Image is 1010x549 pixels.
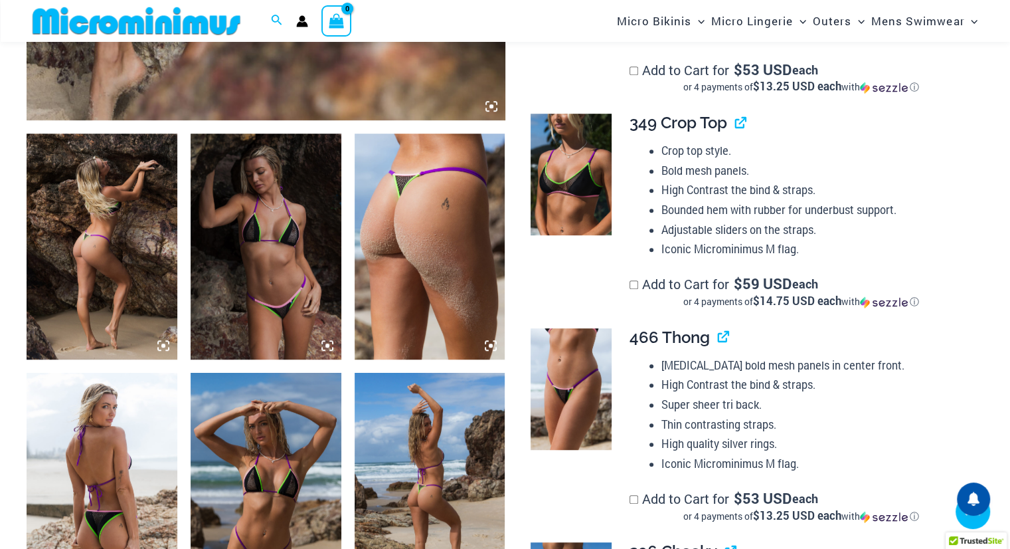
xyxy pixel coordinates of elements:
a: Micro BikinisMenu ToggleMenu Toggle [614,4,708,38]
input: Add to Cart for$53 USD eachor 4 payments of$13.25 USD eachwithSezzle Click to learn more about Se... [630,495,638,504]
li: High Contrast the bind & straps. [661,180,973,200]
span: 349 Crop Top [630,113,727,132]
div: or 4 payments of with [630,510,973,523]
label: Add to Cart for [630,61,973,94]
div: or 4 payments of$13.25 USD eachwithSezzle Click to learn more about Sezzle [630,510,973,523]
li: Bounded hem with rubber for underbust support. [661,200,973,220]
span: each [792,492,818,505]
div: or 4 payments of with [630,295,973,308]
li: Thin contrasting straps. [661,415,973,435]
span: Menu Toggle [964,4,977,38]
img: Sezzle [860,82,908,94]
input: Add to Cart for$53 USD eachor 4 payments of$13.25 USD eachwithSezzle Click to learn more about Se... [630,66,638,75]
img: Sezzle [860,296,908,308]
a: Account icon link [296,15,308,27]
img: Reckless Neon Crush Black Neon 306 Tri Top 296 Cheeky [191,134,341,360]
li: Iconic Microminimus M flag. [661,239,973,259]
span: $14.75 USD each [753,293,841,308]
span: 53 USD [733,492,791,505]
span: $ [733,60,742,79]
label: Add to Cart for [630,275,973,308]
li: Bold mesh panels. [661,161,973,181]
a: OutersMenu ToggleMenu Toggle [809,4,868,38]
span: 466 Thong [630,328,710,347]
nav: Site Navigation [612,2,983,40]
a: Mens SwimwearMenu ToggleMenu Toggle [868,4,981,38]
img: Reckless Neon Crush Black Neon 349 Crop Top 466 Thong [27,134,177,360]
span: $ [733,489,742,508]
img: MM SHOP LOGO FLAT [27,6,246,36]
img: Reckless Neon Crush Black Neon 466 Thong [531,328,612,450]
li: Adjustable sliders on the straps. [661,220,973,240]
li: [MEDICAL_DATA] bold mesh panels in center front. [661,356,973,376]
span: $13.25 USD each [753,508,841,523]
a: Micro LingerieMenu ToggleMenu Toggle [708,4,809,38]
a: View Shopping Cart, empty [321,5,352,36]
img: Reckless Neon Crush Black Neon 349 Crop Top [531,114,612,235]
input: Add to Cart for$59 USD eachor 4 payments of$14.75 USD eachwithSezzle Click to learn more about Se... [630,280,638,289]
a: Search icon link [271,13,283,30]
img: Sezzle [860,511,908,523]
span: $13.25 USD each [753,78,841,94]
li: Crop top style. [661,141,973,161]
span: Micro Lingerie [711,4,793,38]
div: or 4 payments of with [630,80,973,94]
span: $ [733,274,742,293]
span: Menu Toggle [851,4,865,38]
span: 59 USD [733,277,791,290]
span: Menu Toggle [691,4,705,38]
div: or 4 payments of$14.75 USD eachwithSezzle Click to learn more about Sezzle [630,295,973,308]
span: each [792,277,818,290]
span: Menu Toggle [793,4,806,38]
span: Mens Swimwear [871,4,964,38]
li: High Contrast the bind & straps. [661,375,973,395]
span: each [792,63,818,76]
span: 53 USD [733,63,791,76]
span: Micro Bikinis [617,4,691,38]
label: Add to Cart for [630,490,973,523]
li: Iconic Microminimus M flag. [661,454,973,474]
span: Outers [813,4,851,38]
div: or 4 payments of$13.25 USD eachwithSezzle Click to learn more about Sezzle [630,80,973,94]
li: High quality silver rings. [661,434,973,454]
img: Reckless Neon Crush Black Neon 466 Thong [355,134,505,360]
li: Super sheer tri back. [661,395,973,415]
